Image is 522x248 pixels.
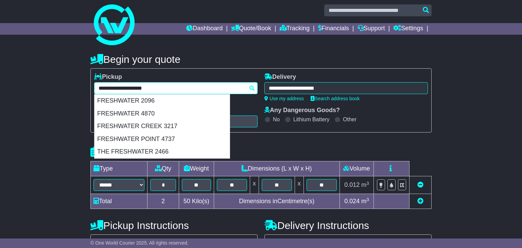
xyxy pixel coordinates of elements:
h4: Delivery Instructions [264,220,432,231]
a: Add new item [417,198,423,205]
label: Delivery [264,73,296,81]
label: No [273,116,280,123]
label: Any Dangerous Goods? [264,107,340,114]
a: Quote/Book [231,23,271,35]
span: m [361,181,369,188]
label: Pickup [94,73,122,81]
div: FRESHWATER POINT 4737 [94,133,230,146]
td: Weight [179,161,214,176]
td: Dimensions in Centimetre(s) [214,194,340,209]
a: Use my address [264,96,304,101]
div: FRESHWATER CREEK 3217 [94,120,230,133]
div: FRESHWATER 4870 [94,107,230,120]
label: Other [343,116,356,123]
td: Total [91,194,147,209]
sup: 3 [366,197,369,202]
a: Remove this item [417,181,423,188]
label: Lithium Battery [293,116,330,123]
a: Dashboard [186,23,223,35]
a: Search address book [311,96,360,101]
span: m [361,198,369,205]
h4: Begin your quote [90,54,432,65]
span: 0.024 [344,198,360,205]
div: FRESHWATER 2096 [94,94,230,107]
td: Type [91,161,147,176]
h4: Pickup Instructions [90,220,258,231]
h4: Package details | [90,146,176,158]
span: 0.012 [344,181,360,188]
td: x [250,176,259,194]
sup: 3 [366,181,369,186]
td: 2 [147,194,179,209]
td: x [295,176,303,194]
td: Kilo(s) [179,194,214,209]
span: © One World Courier 2025. All rights reserved. [90,240,189,246]
a: Support [358,23,385,35]
div: THE FRESHWATER 2466 [94,145,230,158]
a: Settings [393,23,423,35]
a: Tracking [280,23,310,35]
td: Dimensions (L x W x H) [214,161,340,176]
td: Qty [147,161,179,176]
span: 50 [184,198,190,205]
a: Financials [318,23,349,35]
td: Volume [340,161,373,176]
